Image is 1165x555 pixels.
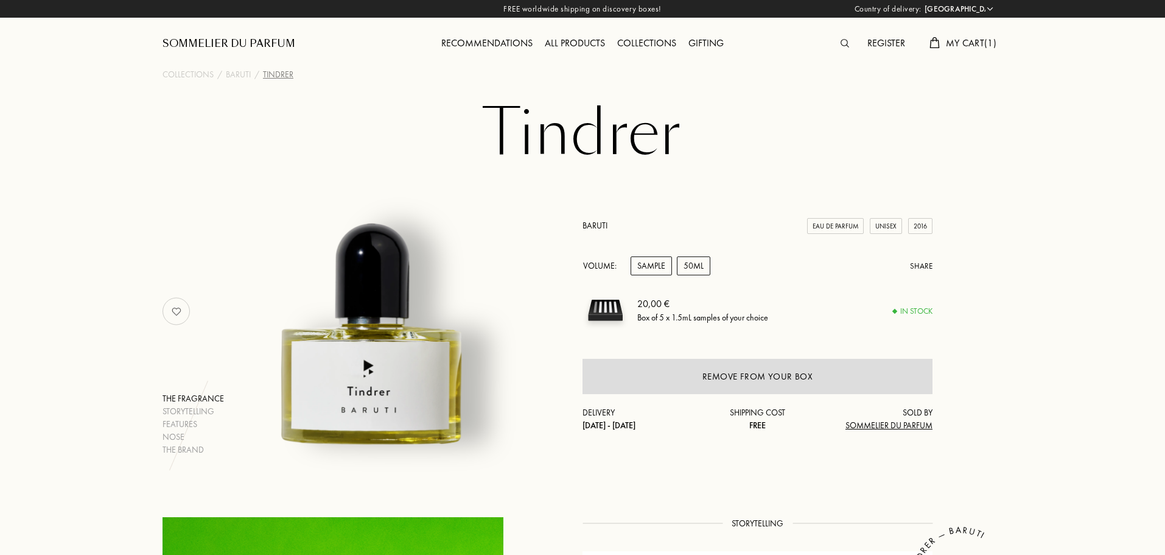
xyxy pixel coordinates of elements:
[637,297,768,311] div: 20,00 €
[611,37,682,49] a: Collections
[435,36,539,52] div: Recommendations
[870,218,902,235] div: Unisex
[163,392,224,405] div: The fragrance
[163,37,295,51] a: Sommelier du Parfum
[539,37,611,49] a: All products
[582,220,607,231] a: Baruti
[946,37,996,49] span: My Cart ( 1 )
[682,37,730,49] a: Gifting
[582,256,623,275] div: Volume:
[163,68,214,81] a: Collections
[163,444,224,456] div: The brand
[582,420,635,431] span: [DATE] - [DATE]
[254,68,259,81] div: /
[749,420,766,431] span: Free
[816,406,932,432] div: Sold by
[908,218,932,235] div: 2016
[677,256,710,275] div: 50mL
[631,256,672,275] div: Sample
[637,311,768,324] div: Box of 5 x 1.5mL samples of your choice
[539,36,611,52] div: All products
[702,370,813,384] div: Remove from your box
[807,218,864,235] div: Eau de Parfum
[841,39,849,48] img: search_icn.svg
[226,68,251,81] a: Baruti
[910,260,932,272] div: Share
[893,305,932,317] div: In stock
[582,406,699,432] div: Delivery
[611,36,682,52] div: Collections
[861,37,911,49] a: Register
[855,3,922,15] span: Country of delivery:
[164,299,189,323] img: no_like_p.png
[222,155,523,456] img: Tindrer Baruti
[861,36,911,52] div: Register
[163,431,224,444] div: Nose
[163,418,224,431] div: Features
[217,68,222,81] div: /
[163,405,224,418] div: Storytelling
[263,68,293,81] div: Tindrer
[845,420,932,431] span: Sommelier du Parfum
[699,406,816,432] div: Shipping cost
[682,36,730,52] div: Gifting
[929,37,939,48] img: cart.svg
[435,37,539,49] a: Recommendations
[278,100,887,167] h1: Tindrer
[582,288,628,333] img: sample box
